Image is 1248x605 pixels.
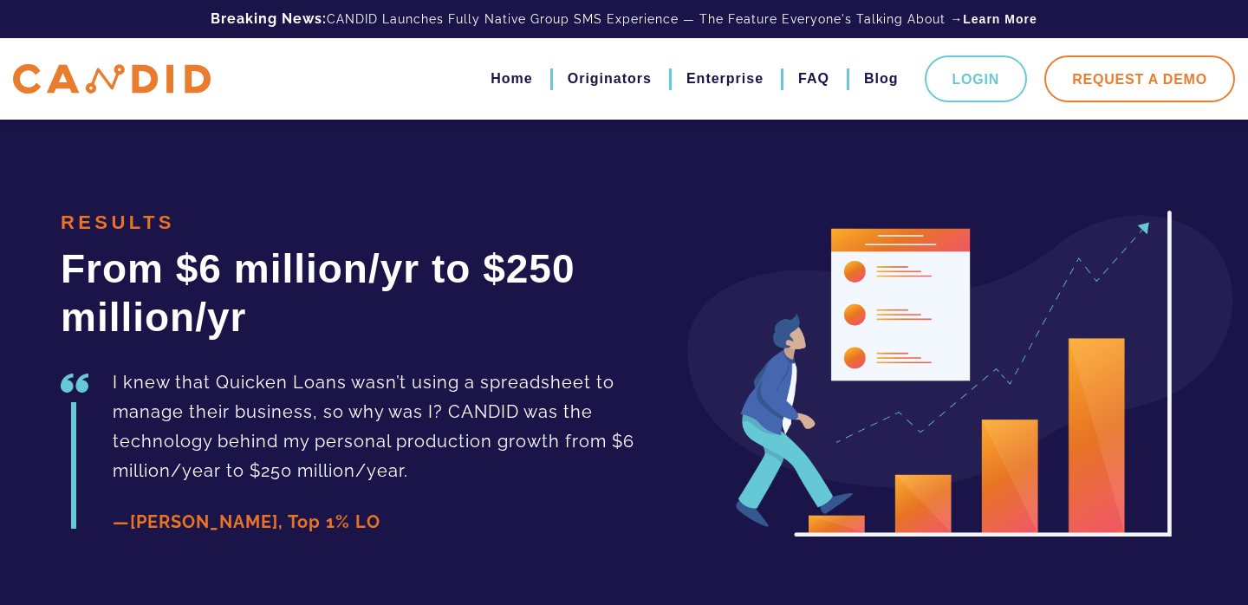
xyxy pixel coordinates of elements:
[491,64,532,94] a: Home
[864,64,899,94] a: Blog
[963,10,1037,28] a: Learn More
[925,55,1028,102] a: Login
[798,64,829,94] a: FAQ
[13,64,211,94] img: CANDID APP
[113,511,380,532] span: —[PERSON_NAME], Top 1% LO
[61,210,707,236] h4: RESULTS
[211,10,327,27] b: Breaking News:
[61,244,707,342] h2: From $6 million/yr to $250 million/yr
[568,64,652,94] a: Originators
[1044,55,1235,102] a: Request A Demo
[686,64,764,94] a: Enterprise
[113,368,707,485] p: I knew that Quicken Loans wasn’t using a spreadsheet to manage their business, so why was I? CAND...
